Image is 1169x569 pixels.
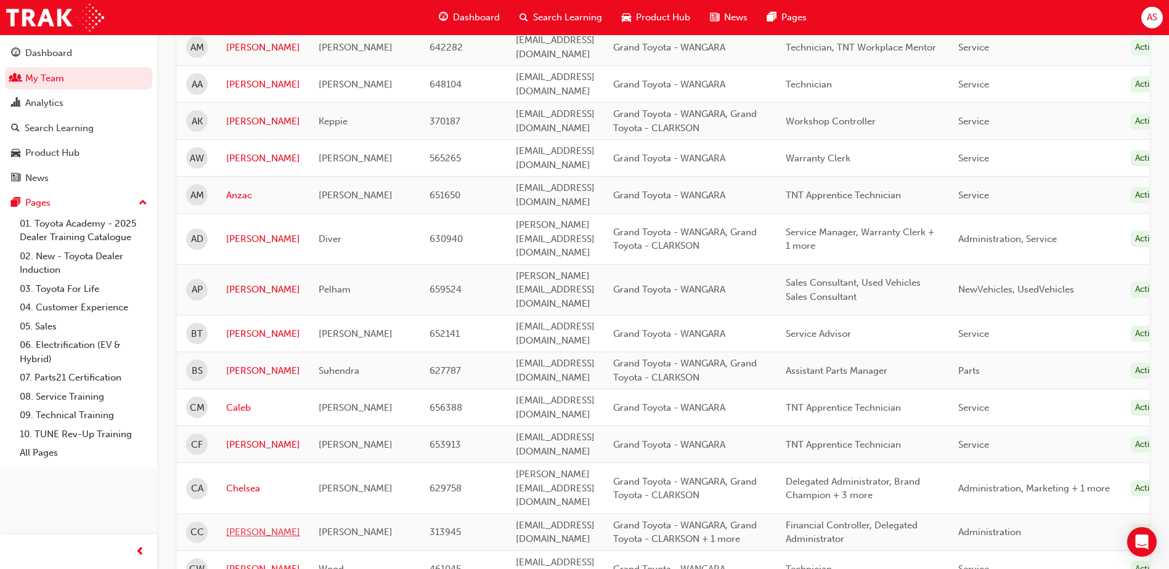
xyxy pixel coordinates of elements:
[1131,437,1163,453] div: Active
[191,232,203,246] span: AD
[958,153,989,164] span: Service
[226,283,300,297] a: [PERSON_NAME]
[958,402,989,413] span: Service
[1131,231,1163,248] div: Active
[958,328,989,339] span: Service
[15,425,152,444] a: 10. TUNE Rev-Up Training
[25,171,49,185] div: News
[226,327,300,341] a: [PERSON_NAME]
[226,78,300,92] a: [PERSON_NAME]
[1131,400,1163,416] div: Active
[11,123,20,134] span: search-icon
[516,395,595,420] span: [EMAIL_ADDRESS][DOMAIN_NAME]
[226,41,300,55] a: [PERSON_NAME]
[190,525,204,539] span: CC
[319,483,393,494] span: [PERSON_NAME]
[622,10,631,25] span: car-icon
[430,190,460,201] span: 651650
[786,277,921,302] span: Sales Consultant, Used Vehicles Sales Consultant
[5,142,152,164] a: Product Hub
[1131,150,1163,167] div: Active
[516,108,595,134] span: [EMAIL_ADDRESS][DOMAIN_NAME]
[136,544,145,560] span: prev-icon
[15,406,152,425] a: 09. Technical Training
[226,188,300,203] a: Anzac
[781,10,807,25] span: Pages
[5,117,152,140] a: Search Learning
[613,328,725,339] span: Grand Toyota - WANGARA
[1131,187,1163,204] div: Active
[710,10,719,25] span: news-icon
[516,358,595,383] span: [EMAIL_ADDRESS][DOMAIN_NAME]
[958,42,989,53] span: Service
[516,71,595,97] span: [EMAIL_ADDRESS][DOMAIN_NAME]
[786,227,934,252] span: Service Manager, Warranty Clerk + 1 more
[453,10,500,25] span: Dashboard
[5,192,152,214] button: Pages
[516,270,595,309] span: [PERSON_NAME][EMAIL_ADDRESS][DOMAIN_NAME]
[519,10,528,25] span: search-icon
[319,233,341,244] span: Diver
[226,401,300,415] a: Caleb
[958,527,1021,538] span: Administration
[516,182,595,208] span: [EMAIL_ADDRESS][DOMAIN_NAME]
[11,198,20,209] span: pages-icon
[1131,326,1163,342] div: Active
[430,153,461,164] span: 565265
[319,79,393,90] span: [PERSON_NAME]
[1131,281,1163,298] div: Active
[516,432,595,457] span: [EMAIL_ADDRESS][DOMAIN_NAME]
[516,34,595,60] span: [EMAIL_ADDRESS][DOMAIN_NAME]
[1127,527,1157,557] div: Open Intercom Messenger
[636,10,690,25] span: Product Hub
[786,476,920,501] span: Delegated Administrator, Brand Champion + 3 more
[11,48,20,59] span: guage-icon
[319,284,351,295] span: Pelham
[1141,7,1163,28] button: AS
[767,10,776,25] span: pages-icon
[958,190,989,201] span: Service
[786,42,936,53] span: Technician, TNT Workplace Mentor
[516,145,595,171] span: [EMAIL_ADDRESS][DOMAIN_NAME]
[5,167,152,190] a: News
[192,115,203,129] span: AK
[319,42,393,53] span: [PERSON_NAME]
[786,116,876,127] span: Workshop Controller
[429,5,510,30] a: guage-iconDashboard
[612,5,700,30] a: car-iconProduct Hub
[430,116,460,127] span: 370187
[958,233,1057,244] span: Administration, Service
[191,327,203,341] span: BT
[11,148,20,159] span: car-icon
[190,41,204,55] span: AM
[190,188,204,203] span: AM
[613,227,757,252] span: Grand Toyota - WANGARA, Grand Toyota - CLARKSON
[25,121,94,135] div: Search Learning
[319,439,393,450] span: [PERSON_NAME]
[958,365,980,376] span: Parts
[6,4,104,31] img: Trak
[613,520,757,545] span: Grand Toyota - WANGARA, Grand Toyota - CLARKSON + 1 more
[319,190,393,201] span: [PERSON_NAME]
[700,5,757,30] a: news-iconNews
[25,96,63,110] div: Analytics
[613,190,725,201] span: Grand Toyota - WANGARA
[958,284,1074,295] span: NewVehicles, UsedVehicles
[319,153,393,164] span: [PERSON_NAME]
[430,439,461,450] span: 653913
[430,233,463,244] span: 630940
[613,476,757,501] span: Grand Toyota - WANGARA, Grand Toyota - CLARKSON
[786,328,851,339] span: Service Advisor
[516,219,595,258] span: [PERSON_NAME][EMAIL_ADDRESS][DOMAIN_NAME]
[15,298,152,317] a: 04. Customer Experience
[191,482,203,496] span: CA
[226,438,300,452] a: [PERSON_NAME]
[613,402,725,413] span: Grand Toyota - WANGARA
[319,116,348,127] span: Keppie
[757,5,817,30] a: pages-iconPages
[226,525,300,539] a: [PERSON_NAME]
[786,79,832,90] span: Technician
[5,42,152,65] a: Dashboard
[15,336,152,368] a: 06. Electrification (EV & Hybrid)
[319,527,393,538] span: [PERSON_NAME]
